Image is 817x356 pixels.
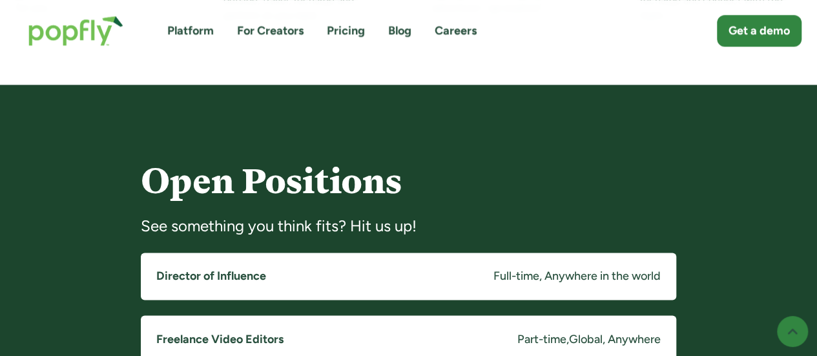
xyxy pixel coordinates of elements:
[237,23,304,39] a: For Creators
[717,15,801,47] a: Get a demo
[435,23,477,39] a: Careers
[141,216,676,236] div: See something you think fits? Hit us up!
[156,331,284,347] h5: Freelance Video Editors
[388,23,411,39] a: Blog
[517,331,566,347] div: Part-time
[141,162,676,200] h4: Open Positions
[156,268,266,284] h5: Director of Influence
[729,23,790,39] div: Get a demo
[566,331,569,347] div: ,
[327,23,365,39] a: Pricing
[167,23,214,39] a: Platform
[493,268,661,284] div: Full-time, Anywhere in the world
[141,253,676,300] a: Director of InfluenceFull-time, Anywhere in the world
[569,331,661,347] div: Global, Anywhere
